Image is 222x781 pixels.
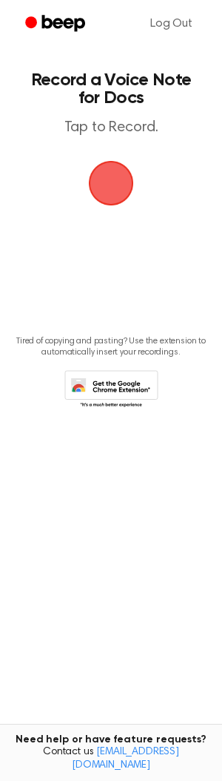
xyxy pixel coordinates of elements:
[9,746,213,772] span: Contact us
[89,161,133,205] button: Beep Logo
[135,6,207,42] a: Log Out
[27,71,195,107] h1: Record a Voice Note for Docs
[72,747,179,771] a: [EMAIL_ADDRESS][DOMAIN_NAME]
[12,336,210,358] p: Tired of copying and pasting? Use the extension to automatically insert your recordings.
[15,10,98,39] a: Beep
[27,119,195,137] p: Tap to Record.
